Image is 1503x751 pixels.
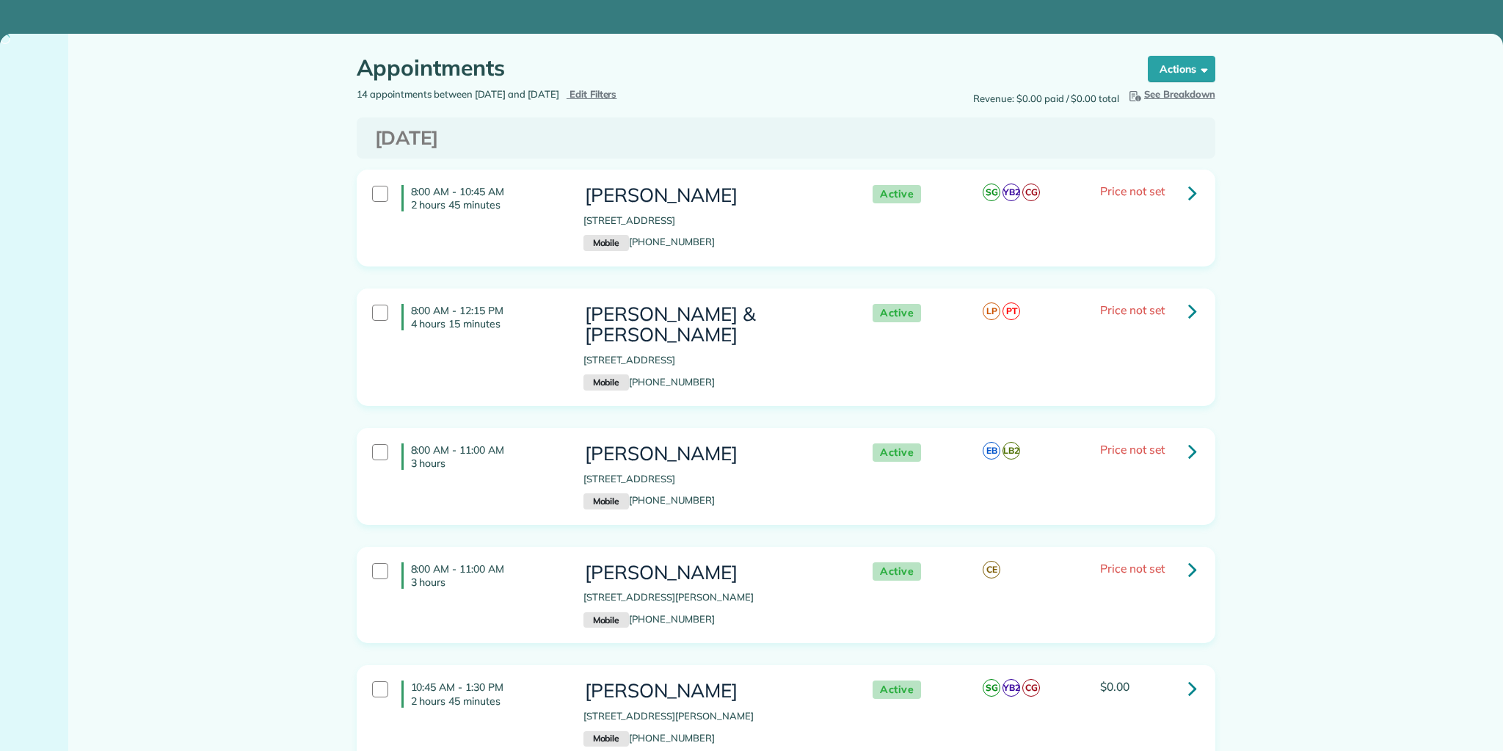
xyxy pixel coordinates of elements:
[583,613,715,625] a: Mobile[PHONE_NUMBER]
[1002,184,1020,201] span: YB2
[411,576,561,589] p: 3 hours
[1148,56,1215,82] button: Actions
[1100,561,1165,576] span: Price not set
[983,184,1000,201] span: SG
[583,236,715,247] a: Mobile[PHONE_NUMBER]
[1022,679,1040,697] span: CG
[1002,302,1020,320] span: PT
[983,302,1000,320] span: LP
[1100,442,1165,457] span: Price not set
[873,185,921,203] span: Active
[401,562,561,589] h4: 8:00 AM - 11:00 AM
[1100,679,1129,694] span: $0.00
[583,681,843,702] h3: [PERSON_NAME]
[401,443,561,470] h4: 8:00 AM - 11:00 AM
[983,679,1000,697] span: SG
[583,612,629,628] small: Mobile
[1100,184,1165,198] span: Price not set
[583,376,715,388] a: Mobile[PHONE_NUMBER]
[583,732,715,744] a: Mobile[PHONE_NUMBER]
[583,374,629,391] small: Mobile
[1002,679,1020,697] span: YB2
[569,88,617,100] span: Edit Filters
[411,317,561,330] p: 4 hours 15 minutes
[401,681,561,707] h4: 10:45 AM - 1:30 PM
[583,472,843,487] p: [STREET_ADDRESS]
[583,235,629,251] small: Mobile
[411,457,561,470] p: 3 hours
[583,443,843,465] h3: [PERSON_NAME]
[357,56,1120,80] h1: Appointments
[401,185,561,211] h4: 8:00 AM - 10:45 AM
[983,442,1000,460] span: EB
[1100,302,1165,317] span: Price not set
[583,562,843,584] h3: [PERSON_NAME]
[411,694,561,708] p: 2 hours 45 minutes
[346,87,786,102] div: 14 appointments between [DATE] and [DATE]
[583,709,843,724] p: [STREET_ADDRESS][PERSON_NAME]
[583,590,843,605] p: [STREET_ADDRESS][PERSON_NAME]
[983,561,1000,578] span: CE
[1127,87,1215,102] button: See Breakdown
[873,681,921,699] span: Active
[1022,184,1040,201] span: CG
[583,214,843,228] p: [STREET_ADDRESS]
[411,198,561,211] p: 2 hours 45 minutes
[583,353,843,368] p: [STREET_ADDRESS]
[1002,442,1020,460] span: LB2
[583,185,843,206] h3: [PERSON_NAME]
[583,731,629,747] small: Mobile
[873,562,921,581] span: Active
[375,128,1197,149] h3: [DATE]
[401,304,561,330] h4: 8:00 AM - 12:15 PM
[583,304,843,346] h3: [PERSON_NAME] & [PERSON_NAME]
[567,88,617,100] a: Edit Filters
[973,92,1119,106] span: Revenue: $0.00 paid / $0.00 total
[873,304,921,322] span: Active
[583,493,629,509] small: Mobile
[873,443,921,462] span: Active
[583,494,715,506] a: Mobile[PHONE_NUMBER]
